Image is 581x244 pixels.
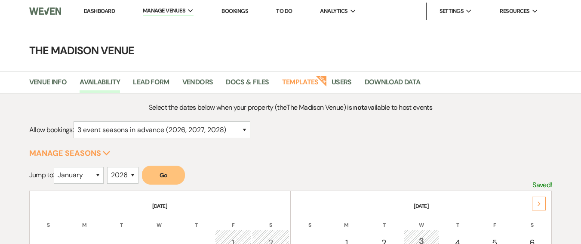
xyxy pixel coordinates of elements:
[315,74,327,86] strong: New
[440,211,476,229] th: T
[276,7,292,15] a: To Do
[328,211,365,229] th: M
[67,211,102,229] th: M
[292,192,551,210] th: [DATE]
[215,211,252,229] th: F
[403,211,439,229] th: W
[282,77,319,93] a: Templates
[532,179,552,191] p: Saved!
[226,77,269,93] a: Docs & Files
[84,7,115,15] a: Dashboard
[332,77,352,93] a: Users
[29,149,111,157] button: Manage Seasons
[252,211,289,229] th: S
[31,192,289,210] th: [DATE]
[143,6,185,15] span: Manage Venues
[366,211,403,229] th: T
[476,211,513,229] th: F
[142,166,185,185] button: Go
[29,77,67,93] a: Venue Info
[178,211,214,229] th: T
[320,7,347,15] span: Analytics
[221,7,248,15] a: Bookings
[140,211,177,229] th: W
[500,7,529,15] span: Resources
[29,170,54,179] span: Jump to:
[29,125,74,134] span: Allow bookings:
[292,211,328,229] th: S
[103,211,140,229] th: T
[182,77,213,93] a: Vendors
[353,103,364,112] strong: not
[440,7,464,15] span: Settings
[513,211,550,229] th: S
[95,102,487,113] p: Select the dates below when your property (the The Madison Venue ) is available to host events
[80,77,120,93] a: Availability
[31,211,66,229] th: S
[365,77,421,93] a: Download Data
[133,77,169,93] a: Lead Form
[29,2,61,20] img: Weven Logo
